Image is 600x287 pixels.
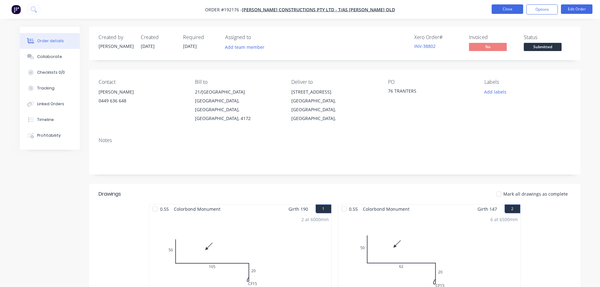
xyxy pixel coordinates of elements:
div: Order details [37,38,64,44]
button: Tracking [20,80,80,96]
span: 0.55 [157,204,171,214]
img: Factory [11,5,21,14]
span: Girth 147 [477,204,497,214]
button: Edit Order [561,4,592,14]
div: 21/[GEOGRAPHIC_DATA] [195,88,281,96]
div: Labels [484,79,571,85]
a: [PERSON_NAME] Constructions Pty Ltd - T/as [PERSON_NAME] QLD [242,7,395,13]
div: Timeline [37,117,54,123]
div: 6 at 6500mm [490,216,518,223]
button: Collaborate [20,49,80,65]
div: Checklists 0/0 [37,70,65,75]
div: 0449 636 648 [99,96,185,105]
button: Add team member [221,43,268,51]
div: Bill to [195,79,281,85]
div: Contact [99,79,185,85]
div: Drawings [99,190,121,198]
span: Girth 190 [289,204,308,214]
button: Add team member [225,43,268,51]
button: Close [492,4,523,14]
span: No [469,43,507,51]
div: [GEOGRAPHIC_DATA], [GEOGRAPHIC_DATA], [GEOGRAPHIC_DATA], 4172 [195,96,281,123]
button: 1 [316,204,331,213]
button: Linked Orders [20,96,80,112]
div: Collaborate [37,54,62,60]
div: [GEOGRAPHIC_DATA], [GEOGRAPHIC_DATA], [GEOGRAPHIC_DATA], [291,96,378,123]
div: [PERSON_NAME]0449 636 648 [99,88,185,108]
button: Profitability [20,128,80,143]
div: [PERSON_NAME] [99,43,133,49]
button: Timeline [20,112,80,128]
span: Colorbond Monument [360,204,412,214]
button: 2 [505,204,520,213]
button: Order details [20,33,80,49]
div: Status [524,34,571,40]
div: Required [183,34,218,40]
div: [STREET_ADDRESS] [291,88,378,96]
div: 21/[GEOGRAPHIC_DATA][GEOGRAPHIC_DATA], [GEOGRAPHIC_DATA], [GEOGRAPHIC_DATA], 4172 [195,88,281,123]
span: 0.55 [346,204,360,214]
div: 2 at 6000mm [301,216,329,223]
div: Profitability [37,133,61,138]
div: 76 TRANTERS [388,88,467,96]
div: PO [388,79,474,85]
div: Assigned to [225,34,288,40]
div: Notes [99,137,571,143]
div: Linked Orders [37,101,64,107]
span: Colorbond Monument [171,204,223,214]
div: Xero Order # [414,34,461,40]
a: INV-38802 [414,43,436,49]
span: [DATE] [183,43,197,49]
button: Submitted [524,43,562,52]
div: Deliver to [291,79,378,85]
button: Add labels [481,88,510,96]
div: [PERSON_NAME] [99,88,185,96]
div: Tracking [37,85,54,91]
span: Mark all drawings as complete [503,191,568,197]
div: Invoiced [469,34,516,40]
span: Submitted [524,43,562,51]
span: [DATE] [141,43,155,49]
div: Created [141,34,175,40]
div: Created by [99,34,133,40]
span: Order #192176 - [205,7,242,13]
div: [STREET_ADDRESS][GEOGRAPHIC_DATA], [GEOGRAPHIC_DATA], [GEOGRAPHIC_DATA], [291,88,378,123]
button: Checklists 0/0 [20,65,80,80]
button: Options [526,4,558,14]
